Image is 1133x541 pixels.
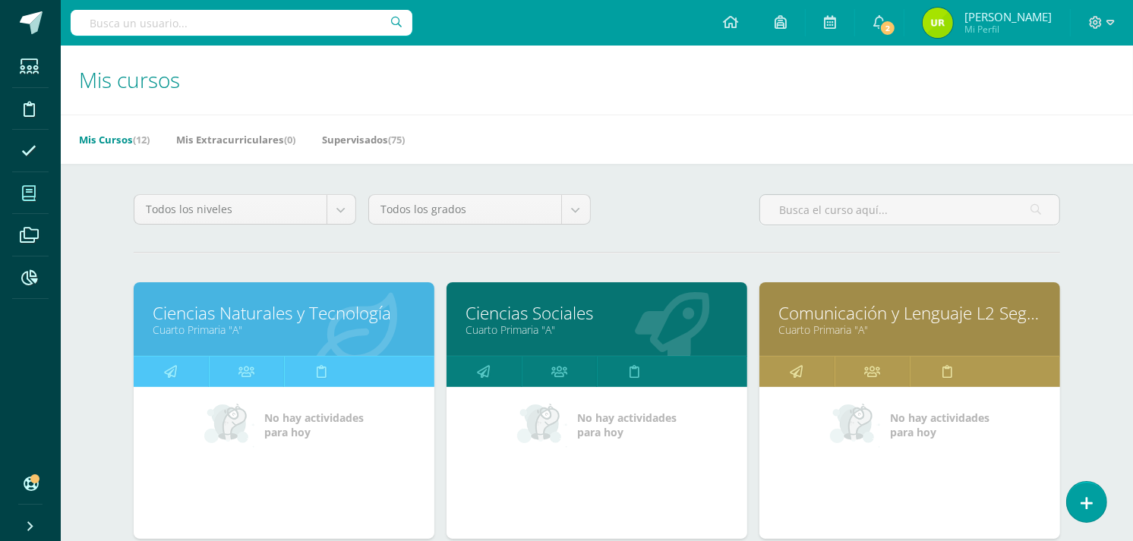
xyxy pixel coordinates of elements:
span: 2 [879,20,896,36]
span: Todos los niveles [146,195,315,224]
a: Ciencias Sociales [466,301,728,325]
input: Busca un usuario... [71,10,412,36]
span: Mis cursos [79,65,180,94]
a: Mis Extracurriculares(0) [176,127,295,152]
a: Supervisados(75) [322,127,405,152]
img: no_activities_small.png [830,402,880,448]
img: no_activities_small.png [517,402,567,448]
span: No hay actividades para hoy [265,410,365,439]
a: Mis Cursos(12) [79,127,150,152]
span: (12) [133,133,150,146]
span: Mi Perfil [964,23,1052,36]
a: Todos los niveles [134,195,355,224]
input: Busca el curso aquí... [760,195,1059,225]
img: 9a35fde27b4a2c3b2860bbef3c494747.png [923,8,953,38]
span: (75) [388,133,405,146]
a: Cuarto Primaria "A" [466,322,728,337]
span: [PERSON_NAME] [964,9,1052,24]
span: (0) [284,133,295,146]
span: No hay actividades para hoy [891,410,990,439]
a: Cuarto Primaria "A" [153,322,415,337]
span: No hay actividades para hoy [578,410,677,439]
img: no_activities_small.png [204,402,254,448]
a: Todos los grados [369,195,590,224]
a: Ciencias Naturales y Tecnología [153,301,415,325]
a: Comunicación y Lenguaje L2 Segundo Idioma [778,301,1041,325]
a: Cuarto Primaria "A" [778,322,1041,337]
span: Todos los grados [380,195,550,224]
